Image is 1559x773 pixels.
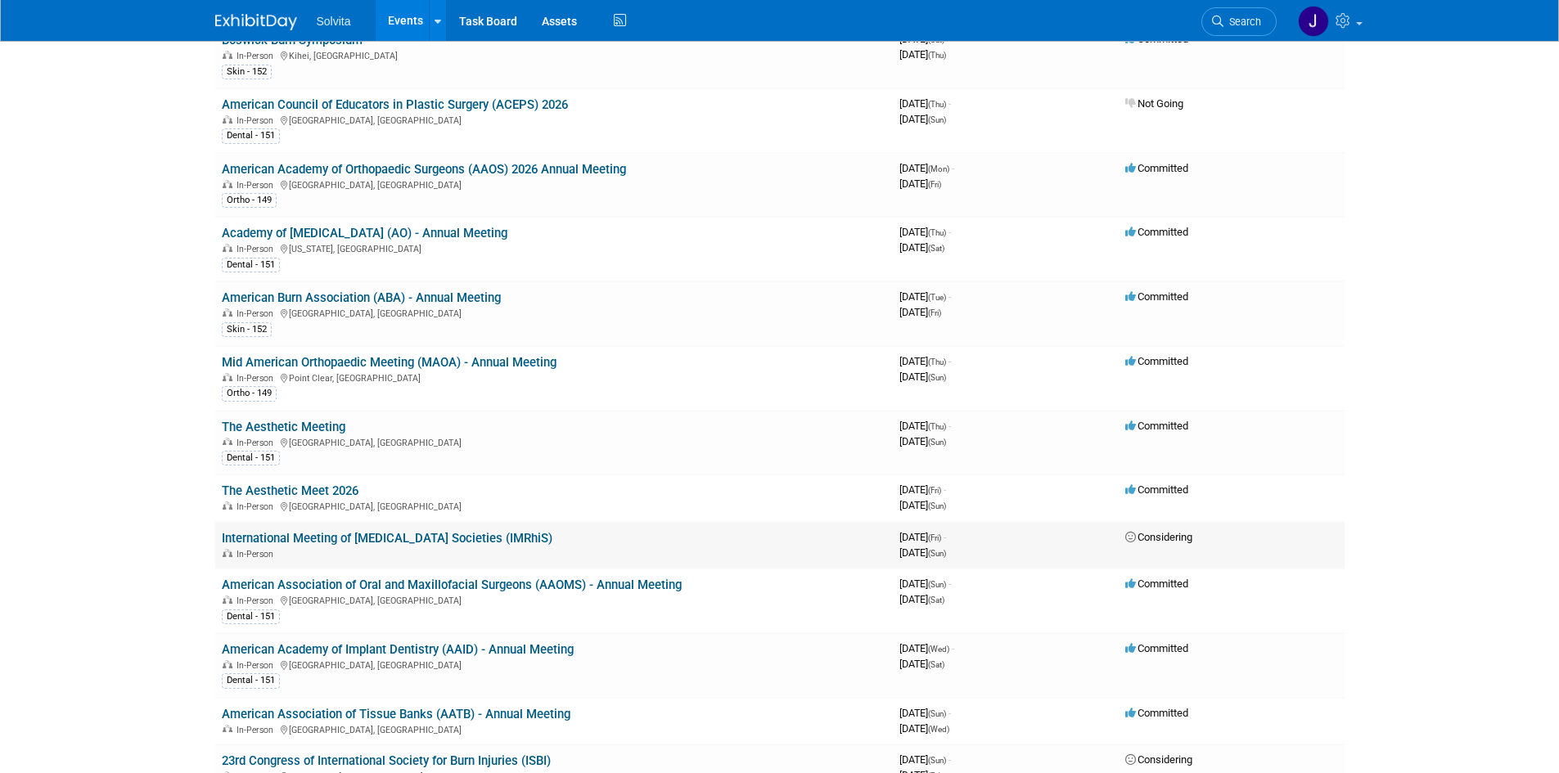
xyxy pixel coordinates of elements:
img: In-Person Event [223,51,232,59]
span: In-Person [237,595,278,606]
span: (Thu) [928,228,946,237]
img: In-Person Event [223,725,232,733]
span: [DATE] [899,578,951,590]
span: (Sun) [928,756,946,765]
span: (Fri) [928,486,941,495]
span: (Fri) [928,308,941,317]
span: [DATE] [899,371,946,383]
span: (Sat) [928,244,944,253]
span: In-Person [237,180,278,191]
span: In-Person [237,549,278,560]
span: [DATE] [899,113,946,125]
a: Search [1201,7,1277,36]
img: In-Person Event [223,438,232,446]
span: In-Person [237,373,278,384]
div: [GEOGRAPHIC_DATA], [GEOGRAPHIC_DATA] [222,499,886,512]
img: In-Person Event [223,595,232,604]
span: Committed [1125,707,1188,719]
div: Kihei, [GEOGRAPHIC_DATA] [222,48,886,61]
span: (Wed) [928,725,949,734]
span: Not Going [1125,97,1183,110]
span: [DATE] [899,355,951,367]
span: In-Person [237,244,278,254]
div: Skin - 152 [222,65,272,79]
span: Committed [1125,642,1188,654]
span: In-Person [237,308,278,319]
span: In-Person [237,725,278,735]
a: American Academy of Implant Dentistry (AAID) - Annual Meeting [222,642,574,657]
a: The Aesthetic Meeting [222,420,345,434]
a: American Burn Association (ABA) - Annual Meeting [222,290,501,305]
span: In-Person [237,660,278,671]
a: International Meeting of [MEDICAL_DATA] Societies (IMRhiS) [222,531,552,546]
img: In-Person Event [223,308,232,317]
a: Academy of [MEDICAL_DATA] (AO) - Annual Meeting [222,226,507,240]
span: Committed [1125,578,1188,590]
a: American Council of Educators in Plastic Surgery (ACEPS) 2026 [222,97,568,112]
span: - [948,290,951,303]
a: American Association of Tissue Banks (AATB) - Annual Meeting [222,707,570,721]
span: [DATE] [899,658,944,670]
img: In-Person Event [223,244,232,252]
span: - [948,226,951,238]
span: [DATE] [899,722,949,735]
img: In-Person Event [223,549,232,557]
span: [DATE] [899,499,946,511]
span: Search [1223,16,1261,28]
img: ExhibitDay [215,14,297,30]
span: Committed [1125,162,1188,174]
a: 23rd Congress of International Society for Burn Injuries (ISBI) [222,753,551,768]
span: (Mon) [928,164,949,173]
span: - [944,531,946,543]
span: Committed [1125,420,1188,432]
a: Mid American Orthopaedic Meeting (MAOA) - Annual Meeting [222,355,556,370]
span: (Sat) [928,660,944,669]
span: [DATE] [899,753,951,766]
span: (Tue) [928,293,946,302]
span: [DATE] [899,290,951,303]
div: [GEOGRAPHIC_DATA], [GEOGRAPHIC_DATA] [222,593,886,606]
span: (Sun) [928,438,946,447]
span: (Thu) [928,51,946,60]
span: - [952,642,954,654]
div: Dental - 151 [222,609,280,624]
span: - [944,483,946,496]
span: (Sun) [928,580,946,589]
div: [GEOGRAPHIC_DATA], [GEOGRAPHIC_DATA] [222,722,886,735]
span: In-Person [237,51,278,61]
span: (Sun) [928,373,946,382]
span: - [948,753,951,766]
span: [DATE] [899,306,941,318]
span: (Wed) [928,645,949,654]
span: - [948,355,951,367]
span: (Sat) [928,595,944,604]
span: (Sun) [928,501,946,510]
span: [DATE] [899,531,946,543]
span: [DATE] [899,546,946,559]
span: In-Person [237,438,278,448]
span: (Fri) [928,180,941,189]
span: In-Person [237,115,278,126]
img: In-Person Event [223,660,232,668]
div: Dental - 151 [222,128,280,143]
span: Committed [1125,483,1188,496]
span: Considering [1125,531,1192,543]
div: Point Clear, [GEOGRAPHIC_DATA] [222,371,886,384]
span: In-Person [237,501,278,512]
span: Committed [1125,355,1188,367]
span: [DATE] [899,48,946,61]
span: - [948,97,951,110]
div: Ortho - 149 [222,386,277,401]
div: Dental - 151 [222,673,280,688]
img: In-Person Event [223,373,232,381]
span: [DATE] [899,642,954,654]
div: Dental - 151 [222,258,280,272]
span: - [948,420,951,432]
div: [GEOGRAPHIC_DATA], [GEOGRAPHIC_DATA] [222,306,886,319]
div: [GEOGRAPHIC_DATA], [GEOGRAPHIC_DATA] [222,435,886,448]
div: Skin - 152 [222,322,272,337]
div: [GEOGRAPHIC_DATA], [GEOGRAPHIC_DATA] [222,658,886,671]
span: (Sun) [928,115,946,124]
img: In-Person Event [223,501,232,510]
a: The Aesthetic Meet 2026 [222,483,358,498]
